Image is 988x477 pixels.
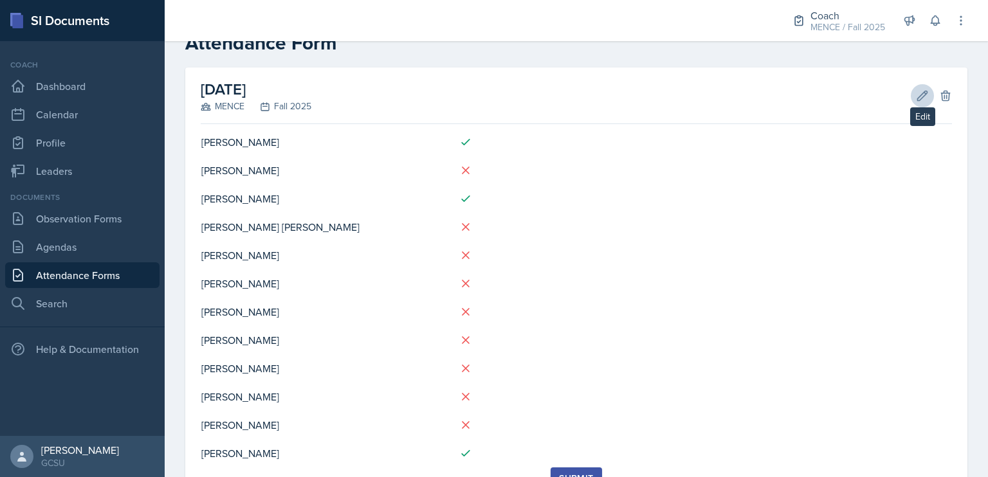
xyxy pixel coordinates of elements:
[201,298,449,326] td: [PERSON_NAME]
[5,192,160,203] div: Documents
[911,84,934,107] button: Edit
[810,8,885,23] div: Coach
[201,156,449,184] td: [PERSON_NAME]
[201,78,311,101] h2: [DATE]
[5,158,160,184] a: Leaders
[201,269,449,298] td: [PERSON_NAME]
[5,262,160,288] a: Attendance Forms
[201,100,311,113] div: MENCE Fall 2025
[201,241,449,269] td: [PERSON_NAME]
[810,21,885,34] div: MENCE / Fall 2025
[5,130,160,156] a: Profile
[5,206,160,231] a: Observation Forms
[5,73,160,99] a: Dashboard
[5,291,160,316] a: Search
[5,336,160,362] div: Help & Documentation
[5,102,160,127] a: Calendar
[201,128,449,156] td: [PERSON_NAME]
[41,456,119,469] div: GCSU
[185,32,967,55] h2: Attendance Form
[201,184,449,213] td: [PERSON_NAME]
[201,326,449,354] td: [PERSON_NAME]
[41,444,119,456] div: [PERSON_NAME]
[5,234,160,260] a: Agendas
[201,213,449,241] td: [PERSON_NAME] [PERSON_NAME]
[201,382,449,411] td: [PERSON_NAME]
[201,354,449,382] td: [PERSON_NAME]
[201,411,449,439] td: [PERSON_NAME]
[201,439,449,467] td: [PERSON_NAME]
[5,59,160,71] div: Coach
